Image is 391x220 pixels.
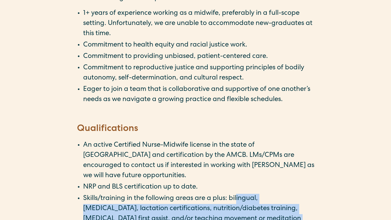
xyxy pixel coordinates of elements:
li: An active Certified Nurse-Midwife license in the state of [GEOGRAPHIC_DATA] and certification by ... [83,141,314,181]
p: ‍ [77,112,314,123]
li: NRP and BLS certification up to date. [83,182,314,193]
li: Commitment to health equity and racial justice work. [83,40,314,51]
li: Eager to join a team that is collaborative and supportive of one another’s needs as we navigate a... [83,85,314,105]
li: Commitment to providing unbiased, patient-centered care. [83,52,314,62]
li: Commitment to reproductive justice and supporting principles of bodily autonomy, self-determinati... [83,63,314,84]
li: 1+ years of experience working as a midwife, preferably in a full-scope setting. Unfortunately, w... [83,9,314,39]
strong: Qualifications [77,124,138,134]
